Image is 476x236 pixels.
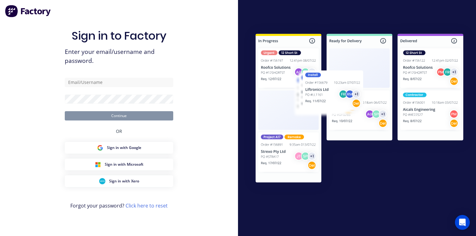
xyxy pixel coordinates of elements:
[105,162,143,167] span: Sign in with Microsoft
[65,159,173,170] button: Microsoft Sign inSign in with Microsoft
[109,178,139,184] span: Sign in with Xero
[97,145,103,151] img: Google Sign in
[107,145,141,151] span: Sign in with Google
[126,202,168,209] a: Click here to reset
[65,47,173,65] span: Enter your email/username and password.
[65,111,173,120] button: Continue
[72,29,166,42] h1: Sign in to Factory
[5,5,51,17] img: Factory
[95,161,101,168] img: Microsoft Sign in
[65,142,173,154] button: Google Sign inSign in with Google
[116,120,122,142] div: OR
[455,215,470,230] div: Open Intercom Messenger
[70,202,168,209] span: Forgot your password?
[65,175,173,187] button: Xero Sign inSign in with Xero
[99,178,105,184] img: Xero Sign in
[243,22,476,196] img: Sign in
[65,78,173,87] input: Email/Username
